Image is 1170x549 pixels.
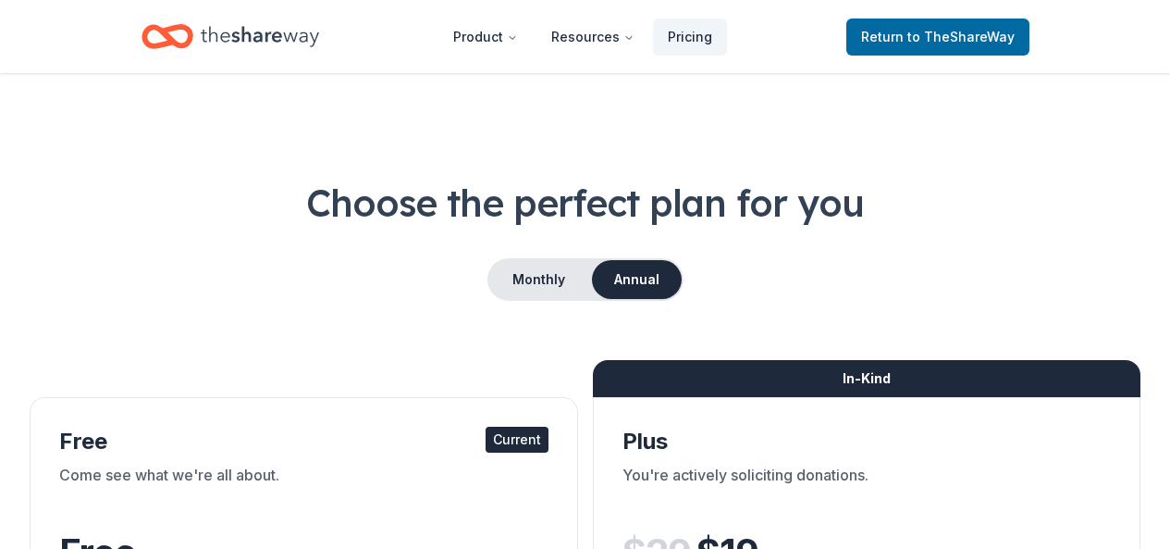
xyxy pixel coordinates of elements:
span: Return [861,26,1015,48]
button: Product [438,19,533,56]
a: Home [142,15,319,58]
button: Annual [592,260,682,299]
div: Plus [622,427,1112,456]
div: Free [59,427,548,456]
button: Monthly [489,260,588,299]
div: Come see what we're all about. [59,464,548,516]
a: Returnto TheShareWay [846,19,1029,56]
div: In-Kind [593,360,1141,397]
nav: Main [438,15,727,58]
h1: Choose the perfect plan for you [30,177,1140,229]
span: to TheShareWay [907,29,1015,44]
div: You're actively soliciting donations. [622,464,1112,516]
button: Resources [536,19,649,56]
a: Pricing [653,19,727,56]
div: Current [486,427,548,453]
